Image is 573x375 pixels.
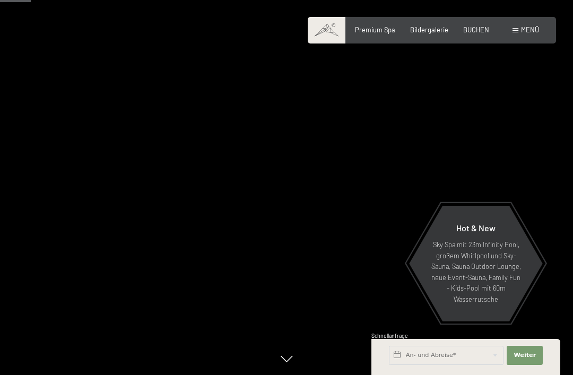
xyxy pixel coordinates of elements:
span: Schnellanfrage [371,333,408,339]
a: Hot & New Sky Spa mit 23m Infinity Pool, großem Whirlpool und Sky-Sauna, Sauna Outdoor Lounge, ne... [409,205,543,322]
span: Menü [521,25,539,34]
p: Sky Spa mit 23m Infinity Pool, großem Whirlpool und Sky-Sauna, Sauna Outdoor Lounge, neue Event-S... [430,239,522,304]
a: BUCHEN [463,25,489,34]
span: Weiter [514,351,536,360]
span: Hot & New [456,223,496,233]
button: Weiter [507,346,543,365]
a: Premium Spa [355,25,395,34]
a: Bildergalerie [410,25,448,34]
